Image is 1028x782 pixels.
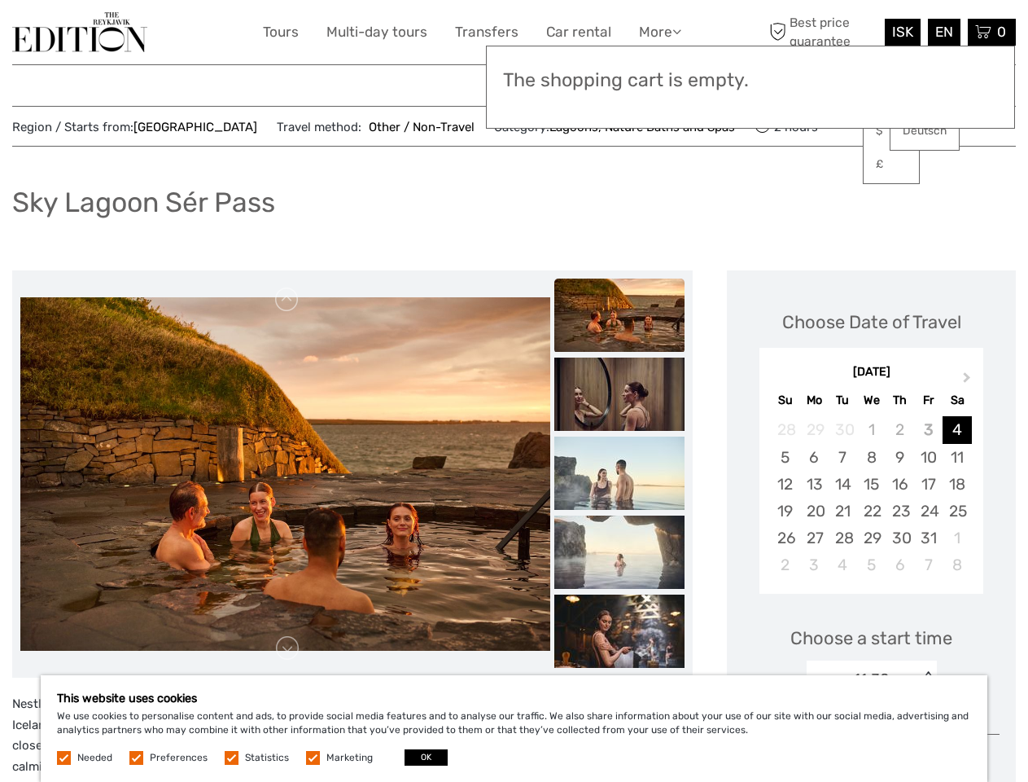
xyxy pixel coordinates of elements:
[771,471,799,498] div: Choose Sunday, October 12th, 2025
[857,444,886,471] div: Choose Wednesday, October 8th, 2025
[554,516,685,589] img: 2598d160fcc64caa8c13f0b12ed59e4a_slider_thumbnail.jpeg
[914,444,943,471] div: Choose Friday, October 10th, 2025
[956,368,982,394] button: Next Month
[857,498,886,525] div: Choose Wednesday, October 22nd, 2025
[928,19,960,46] div: EN
[943,471,971,498] div: Choose Saturday, October 18th, 2025
[914,416,943,443] div: Not available Friday, October 3rd, 2025
[133,120,257,134] a: [GEOGRAPHIC_DATA]
[943,416,971,443] div: Choose Saturday, October 4th, 2025
[263,20,299,44] a: Tours
[771,551,799,578] div: Choose Sunday, November 2nd, 2025
[914,498,943,525] div: Choose Friday, October 24th, 2025
[857,525,886,551] div: Choose Wednesday, October 29th, 2025
[12,186,275,219] h1: Sky Lagoon Sér Pass
[857,551,886,578] div: Choose Wednesday, November 5th, 2025
[639,20,681,44] a: More
[12,12,147,52] img: The Reykjavík Edition
[995,24,1008,40] span: 0
[864,150,919,179] a: £
[857,416,886,443] div: Not available Wednesday, October 1st, 2025
[759,364,983,381] div: [DATE]
[829,498,857,525] div: Choose Tuesday, October 21st, 2025
[546,20,611,44] a: Car rental
[857,471,886,498] div: Choose Wednesday, October 15th, 2025
[771,389,799,411] div: Su
[829,525,857,551] div: Choose Tuesday, October 28th, 2025
[864,116,919,146] a: $
[782,310,961,335] div: Choose Date of Travel
[800,498,829,525] div: Choose Monday, October 20th, 2025
[800,444,829,471] div: Choose Monday, October 6th, 2025
[943,551,971,578] div: Choose Saturday, November 8th, 2025
[765,14,881,50] span: Best price guarantee
[277,115,475,138] span: Travel method:
[943,498,971,525] div: Choose Saturday, October 25th, 2025
[829,551,857,578] div: Choose Tuesday, November 4th, 2025
[829,471,857,498] div: Choose Tuesday, October 14th, 2025
[771,498,799,525] div: Choose Sunday, October 19th, 2025
[771,416,799,443] div: Not available Sunday, September 28th, 2025
[886,551,914,578] div: Choose Thursday, November 6th, 2025
[150,751,208,765] label: Preferences
[790,626,952,651] span: Choose a start time
[326,751,373,765] label: Marketing
[187,25,207,45] button: Open LiveChat chat widget
[405,749,448,766] button: OK
[554,358,685,431] img: cb12aea00120413d8a0e950c0148495e_slider_thumbnail.jpeg
[886,444,914,471] div: Choose Thursday, October 9th, 2025
[361,120,475,134] a: Other / Non-Travel
[23,29,184,42] p: We're away right now. Please check back later!
[890,116,959,146] a: Deutsch
[892,24,913,40] span: ISK
[857,389,886,411] div: We
[914,471,943,498] div: Choose Friday, October 17th, 2025
[886,498,914,525] div: Choose Thursday, October 23rd, 2025
[800,551,829,578] div: Choose Monday, November 3rd, 2025
[914,525,943,551] div: Choose Friday, October 31st, 2025
[943,389,971,411] div: Sa
[914,551,943,578] div: Choose Friday, November 7th, 2025
[20,297,550,651] img: 114044096a7c41afa2af573220e3b675_main_slider.jpeg
[764,416,978,578] div: month 2025-10
[914,389,943,411] div: Fr
[800,389,829,411] div: Mo
[57,692,971,705] h5: This website uses cookies
[943,444,971,471] div: Choose Saturday, October 11th, 2025
[829,416,857,443] div: Not available Tuesday, September 30th, 2025
[800,525,829,551] div: Choose Monday, October 27th, 2025
[829,389,857,411] div: Tu
[886,525,914,551] div: Choose Thursday, October 30th, 2025
[554,279,685,352] img: 114044096a7c41afa2af573220e3b675_slider_thumbnail.jpeg
[800,471,829,498] div: Choose Monday, October 13th, 2025
[800,416,829,443] div: Not available Monday, September 29th, 2025
[554,437,685,510] img: f6e4b5c3ae944c668da69feeeb7fe87d_slider_thumbnail.jpeg
[886,389,914,411] div: Th
[554,595,685,668] img: cd73bc024b534f798350631ee844add1_slider_thumbnail.jpeg
[503,69,998,92] h3: The shopping cart is empty.
[41,675,987,782] div: We use cookies to personalise content and ads, to provide social media features and to analyse ou...
[455,20,518,44] a: Transfers
[245,751,289,765] label: Statistics
[886,416,914,443] div: Not available Thursday, October 2nd, 2025
[77,751,112,765] label: Needed
[886,471,914,498] div: Choose Thursday, October 16th, 2025
[12,119,257,136] span: Region / Starts from:
[921,671,934,688] div: < >
[771,444,799,471] div: Choose Sunday, October 5th, 2025
[854,669,890,690] div: 11:30
[771,525,799,551] div: Choose Sunday, October 26th, 2025
[326,20,427,44] a: Multi-day tours
[943,525,971,551] div: Choose Saturday, November 1st, 2025
[829,444,857,471] div: Choose Tuesday, October 7th, 2025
